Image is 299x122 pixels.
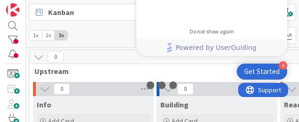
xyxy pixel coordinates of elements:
span: 0 [177,83,193,95]
span: 0 [48,51,64,63]
span: Building [160,100,189,109]
img: Visit kanbanzone.com [6,3,19,16]
span: 1x [29,31,42,40]
span: Info [37,100,51,109]
span: 3x [55,31,67,40]
span: Support [20,1,43,13]
div: Footer [136,39,287,56]
div: 4 [279,61,287,70]
span: Powered by UserGuiding [175,42,257,53]
div: Get Started [244,67,280,76]
div: Open Get Started checklist, remaining modules: 4 [237,64,287,80]
span: 2x [42,31,55,40]
span: 0 [54,83,70,95]
span: Kanban [48,7,74,18]
a: Powered by UserGuiding [141,39,282,56]
div: Do not show again [190,28,234,35]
